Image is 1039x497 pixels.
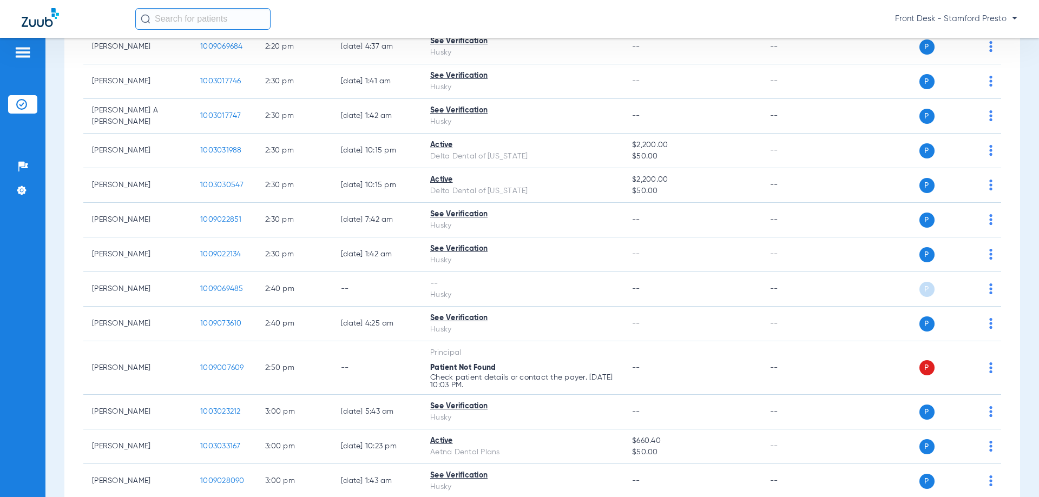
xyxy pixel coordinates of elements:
td: 3:00 PM [257,395,332,429]
td: [PERSON_NAME] [83,64,192,99]
img: group-dot-blue.svg [989,180,992,190]
span: 1009069485 [200,285,244,293]
td: -- [761,307,834,341]
span: -- [632,77,640,85]
span: -- [632,216,640,223]
td: 3:00 PM [257,429,332,464]
div: -- [430,278,615,289]
span: -- [632,43,640,50]
span: -- [632,477,640,485]
td: 2:40 PM [257,272,332,307]
td: -- [761,395,834,429]
img: Zuub Logo [22,8,59,27]
td: [DATE] 4:37 AM [332,30,422,64]
td: [PERSON_NAME] A [PERSON_NAME] [83,99,192,134]
img: group-dot-blue.svg [989,249,992,260]
td: -- [761,99,834,134]
td: -- [761,134,834,168]
div: See Verification [430,401,615,412]
img: hamburger-icon [14,46,31,59]
div: Husky [430,255,615,266]
span: -- [632,285,640,293]
span: 1003030547 [200,181,244,189]
div: See Verification [430,105,615,116]
td: 2:30 PM [257,64,332,99]
td: [PERSON_NAME] [83,395,192,429]
img: group-dot-blue.svg [989,41,992,52]
img: group-dot-blue.svg [989,145,992,156]
img: Search Icon [141,14,150,24]
span: -- [632,250,640,258]
div: Delta Dental of [US_STATE] [430,151,615,162]
div: Husky [430,412,615,423]
td: [PERSON_NAME] [83,203,192,237]
div: See Verification [430,70,615,82]
img: group-dot-blue.svg [989,406,992,417]
td: -- [761,429,834,464]
td: -- [761,237,834,272]
input: Search for patients [135,8,271,30]
td: [PERSON_NAME] [83,134,192,168]
img: group-dot-blue.svg [989,441,992,452]
span: P [919,39,935,55]
td: 2:50 PM [257,341,332,395]
span: 1009022851 [200,216,242,223]
div: See Verification [430,470,615,481]
img: group-dot-blue.svg [989,283,992,294]
span: $2,200.00 [632,174,752,185]
div: Active [430,140,615,151]
span: 1003017746 [200,77,241,85]
td: [DATE] 1:42 AM [332,99,422,134]
div: See Verification [430,243,615,255]
div: See Verification [430,313,615,324]
span: Patient Not Found [430,364,496,372]
span: 1009007609 [200,364,244,372]
td: 2:30 PM [257,203,332,237]
span: Front Desk - Stamford Presto [895,14,1017,24]
span: P [919,143,935,158]
span: P [919,474,935,489]
td: -- [332,272,422,307]
span: P [919,74,935,89]
span: P [919,282,935,297]
td: [DATE] 10:15 PM [332,168,422,203]
div: Husky [430,116,615,128]
span: 1009073610 [200,320,242,327]
td: 2:30 PM [257,237,332,272]
div: Husky [430,289,615,301]
span: $50.00 [632,185,752,197]
span: P [919,316,935,332]
td: [DATE] 10:15 PM [332,134,422,168]
td: [DATE] 7:42 AM [332,203,422,237]
td: [DATE] 5:43 AM [332,395,422,429]
td: -- [761,168,834,203]
td: -- [761,203,834,237]
div: Delta Dental of [US_STATE] [430,185,615,197]
span: P [919,109,935,124]
span: P [919,247,935,262]
td: -- [761,272,834,307]
td: [PERSON_NAME] [83,237,192,272]
div: Husky [430,47,615,58]
td: 2:20 PM [257,30,332,64]
span: P [919,178,935,193]
span: -- [632,364,640,372]
span: $50.00 [632,447,752,458]
span: 1003017747 [200,112,241,120]
span: $660.40 [632,435,752,447]
span: 1003023212 [200,408,241,415]
span: -- [632,112,640,120]
td: [DATE] 1:42 AM [332,237,422,272]
td: [DATE] 10:23 PM [332,429,422,464]
span: 1009028090 [200,477,245,485]
span: 1003031988 [200,147,242,154]
span: P [919,405,935,420]
span: $50.00 [632,151,752,162]
span: -- [632,408,640,415]
span: P [919,213,935,228]
img: group-dot-blue.svg [989,76,992,87]
div: Active [430,174,615,185]
span: 1009022134 [200,250,241,258]
div: Husky [430,324,615,335]
div: Husky [430,481,615,493]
